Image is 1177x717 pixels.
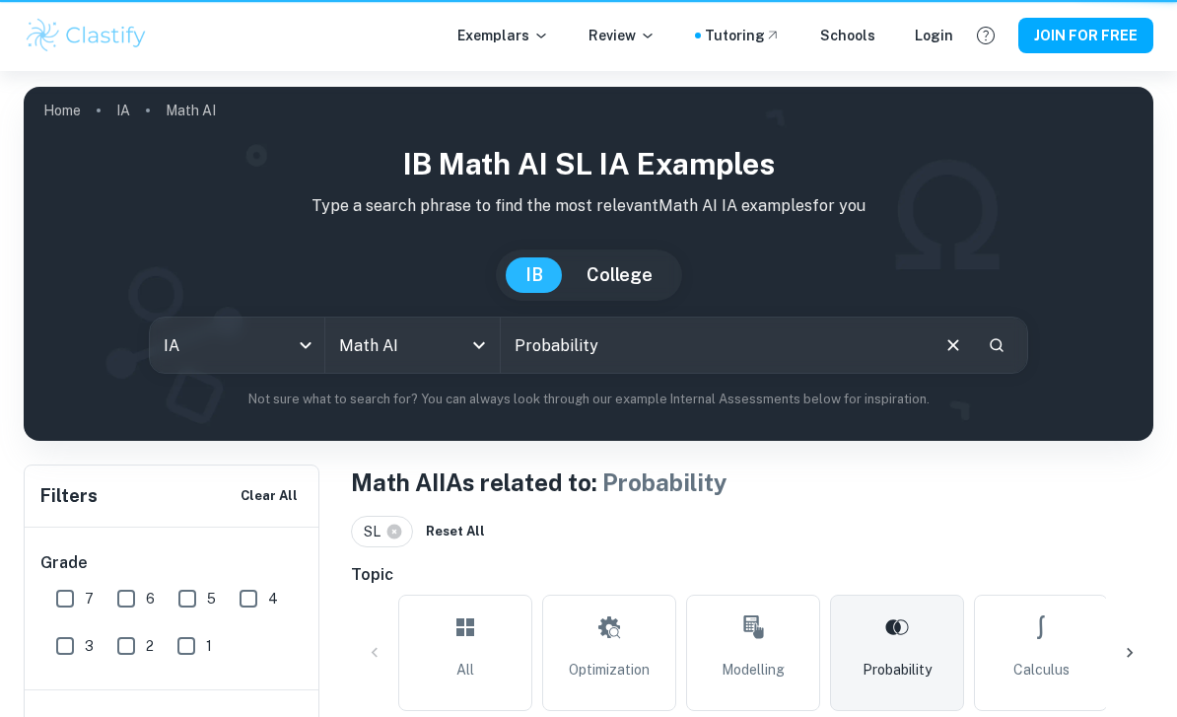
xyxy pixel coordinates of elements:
[1018,18,1153,53] button: JOIN FOR FREE
[351,563,1153,587] h6: Topic
[206,635,212,657] span: 1
[457,25,549,46] p: Exemplars
[351,516,413,547] div: SL
[39,390,1138,409] p: Not sure what to search for? You can always look through our example Internal Assessments below f...
[43,97,81,124] a: Home
[236,481,303,511] button: Clear All
[935,326,972,364] button: Clear
[364,521,389,542] span: SL
[85,588,94,609] span: 7
[421,517,490,546] button: Reset All
[705,25,781,46] a: Tutoring
[39,194,1138,218] p: Type a search phrase to find the most relevant Math AI IA examples for you
[456,659,474,681] span: All
[268,588,278,609] span: 4
[24,87,1153,441] img: profile cover
[207,588,216,609] span: 5
[567,257,672,293] button: College
[465,331,493,359] button: Open
[150,318,324,373] div: IA
[506,257,563,293] button: IB
[1013,659,1070,681] span: Calculus
[569,659,650,681] span: Optimization
[40,551,305,575] h6: Grade
[39,142,1138,186] h1: IB Math AI SL IA examples
[820,25,875,46] a: Schools
[501,318,927,373] input: E.g. voronoi diagrams, IBD candidates spread, music...
[40,482,98,510] h6: Filters
[980,328,1013,362] button: Search
[915,25,953,46] a: Login
[146,588,155,609] span: 6
[166,100,216,121] p: Math AI
[85,635,94,657] span: 3
[602,468,727,496] span: Probability
[116,97,130,124] a: IA
[863,659,932,681] span: Probability
[588,25,656,46] p: Review
[969,19,1003,52] button: Help and Feedback
[24,16,149,55] img: Clastify logo
[146,635,154,657] span: 2
[351,465,1153,500] h1: Math AI IAs related to:
[722,659,785,681] span: Modelling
